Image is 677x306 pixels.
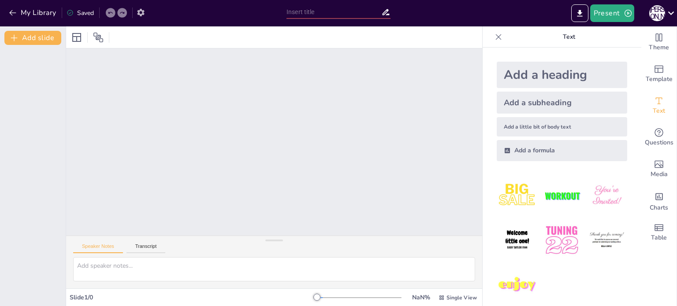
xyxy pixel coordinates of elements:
[541,220,582,261] img: 5.jpeg
[641,26,677,58] div: Change the overall theme
[497,140,627,161] div: Add a formula
[641,122,677,153] div: Get real-time input from your audience
[641,153,677,185] div: Add images, graphics, shapes or video
[645,138,673,147] span: Questions
[571,4,588,22] button: Export to PowerPoint
[586,220,627,261] img: 6.jpeg
[541,175,582,216] img: 2.jpeg
[649,5,665,21] div: А [PERSON_NAME]
[641,217,677,248] div: Add a table
[653,106,665,116] span: Text
[641,185,677,217] div: Add charts and graphs
[67,9,94,17] div: Saved
[446,294,477,301] span: Single View
[497,117,627,136] div: Add a little bit of body text
[649,43,669,52] span: Theme
[506,26,632,48] p: Text
[497,175,538,216] img: 1.jpeg
[497,62,627,88] div: Add a heading
[586,175,627,216] img: 3.jpeg
[497,220,538,261] img: 4.jpeg
[497,92,627,114] div: Add a subheading
[651,233,667,243] span: Table
[70,30,84,44] div: Layout
[410,293,431,302] div: NaN %
[4,31,61,45] button: Add slide
[651,170,668,179] span: Media
[641,58,677,90] div: Add ready made slides
[590,4,634,22] button: Present
[93,32,104,43] span: Position
[70,293,317,302] div: Slide 1 / 0
[73,243,123,253] button: Speaker Notes
[649,4,665,22] button: А [PERSON_NAME]
[497,265,538,306] img: 7.jpeg
[286,6,381,18] input: Insert title
[126,243,166,253] button: Transcript
[641,90,677,122] div: Add text boxes
[646,74,673,84] span: Template
[7,6,60,20] button: My Library
[650,203,668,213] span: Charts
